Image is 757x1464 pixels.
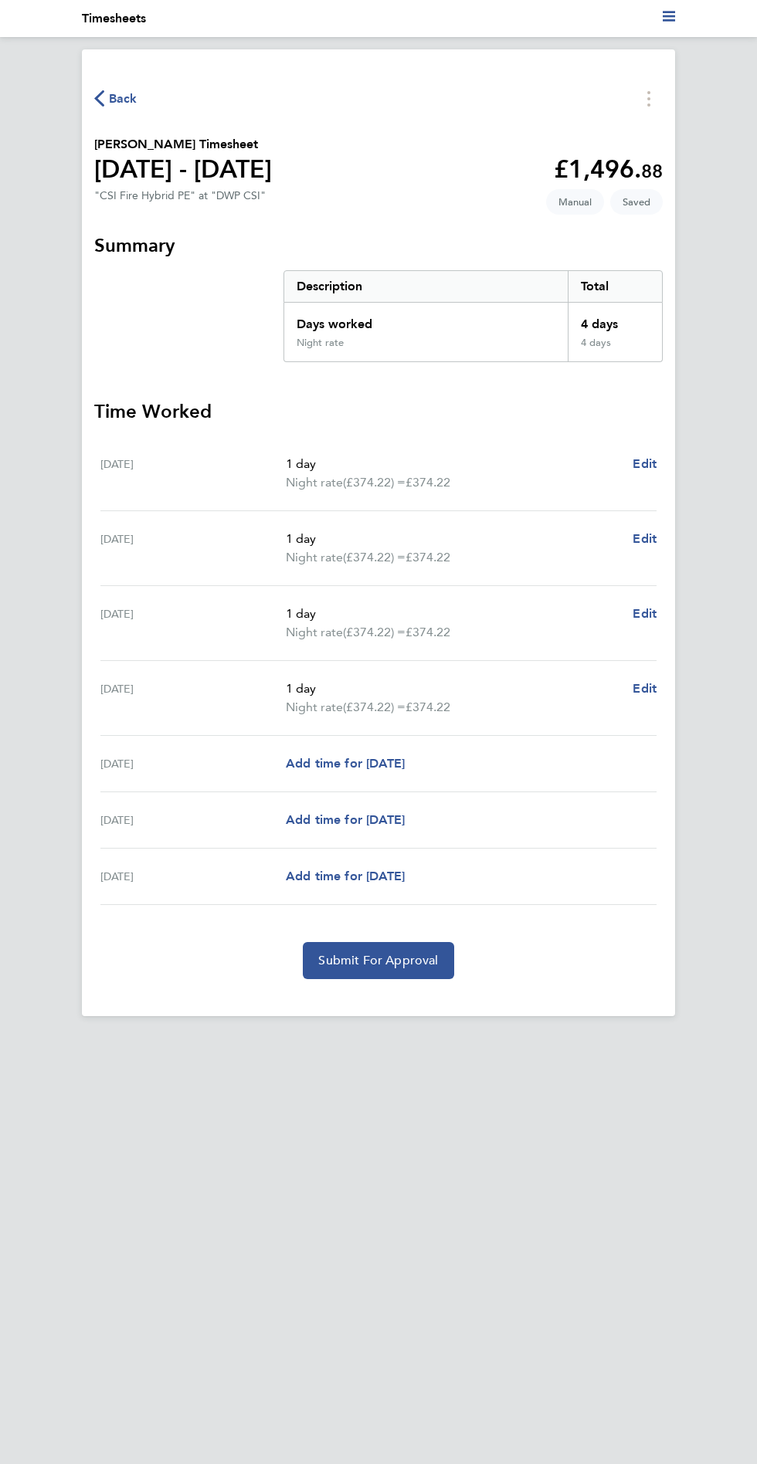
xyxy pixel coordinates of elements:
[94,154,272,185] h1: [DATE] - [DATE]
[286,698,343,717] span: Night rate
[633,681,657,696] span: Edit
[343,700,406,714] span: (£374.22) =
[286,623,343,642] span: Night rate
[286,679,620,698] p: 1 day
[297,337,344,349] div: Night rate
[343,625,406,639] span: (£374.22) =
[286,811,405,829] a: Add time for [DATE]
[303,942,453,979] button: Submit For Approval
[406,625,450,639] span: £374.22
[633,606,657,621] span: Edit
[546,189,604,215] span: This timesheet was manually created.
[286,530,620,548] p: 1 day
[406,550,450,564] span: £374.22
[635,86,663,110] button: Timesheets Menu
[286,869,405,883] span: Add time for [DATE]
[286,605,620,623] p: 1 day
[100,530,286,567] div: [DATE]
[284,303,568,337] div: Days worked
[633,456,657,471] span: Edit
[343,475,406,490] span: (£374.22) =
[94,189,266,202] div: "CSI Fire Hybrid PE" at "DWP CSI"
[343,550,406,564] span: (£374.22) =
[610,189,663,215] span: This timesheet is Saved.
[100,867,286,886] div: [DATE]
[286,812,405,827] span: Add time for [DATE]
[94,135,272,154] h2: [PERSON_NAME] Timesheet
[94,399,663,424] h3: Time Worked
[100,679,286,717] div: [DATE]
[286,455,620,473] p: 1 day
[286,756,405,771] span: Add time for [DATE]
[100,455,286,492] div: [DATE]
[283,270,663,362] div: Summary
[284,271,568,302] div: Description
[100,605,286,642] div: [DATE]
[554,154,663,184] app-decimal: £1,496.
[568,303,662,337] div: 4 days
[286,867,405,886] a: Add time for [DATE]
[286,473,343,492] span: Night rate
[633,605,657,623] a: Edit
[633,530,657,548] a: Edit
[100,811,286,829] div: [DATE]
[82,9,146,28] li: Timesheets
[286,754,405,773] a: Add time for [DATE]
[100,754,286,773] div: [DATE]
[633,531,657,546] span: Edit
[633,679,657,698] a: Edit
[286,548,343,567] span: Night rate
[94,89,137,108] button: Back
[633,455,657,473] a: Edit
[406,700,450,714] span: £374.22
[568,271,662,302] div: Total
[318,953,438,968] span: Submit For Approval
[568,337,662,361] div: 4 days
[109,90,137,108] span: Back
[641,160,663,182] span: 88
[94,233,663,258] h3: Summary
[406,475,450,490] span: £374.22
